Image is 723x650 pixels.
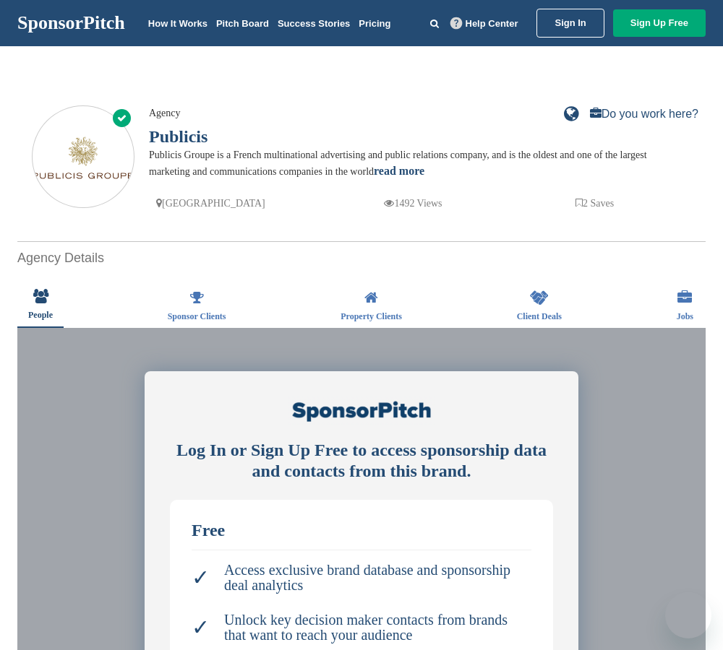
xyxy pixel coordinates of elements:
[374,165,424,177] a: read more
[192,605,531,650] li: Unlock key decision maker contacts from brands that want to reach your audience
[148,18,208,29] a: How It Works
[384,194,442,212] p: 1492 Views
[156,194,265,212] p: [GEOGRAPHIC_DATA]
[149,105,655,121] div: Agency
[192,620,210,635] span: ✓
[149,147,655,180] div: Publicis Groupe is a French multinational advertising and public relations company, and is the ol...
[170,440,553,482] div: Log In or Sign Up Free to access sponsorship data and contacts from this brand.
[665,592,711,638] iframe: Button to launch messaging window
[613,9,706,37] a: Sign Up Free
[278,18,350,29] a: Success Stories
[17,14,125,32] a: SponsorPitch
[359,18,390,29] a: Pricing
[149,127,208,146] a: Publicis
[17,248,706,268] h2: Agency Details
[192,555,531,600] li: Access exclusive brand database and sponsorship deal analytics
[216,18,269,29] a: Pitch Board
[341,312,402,321] span: Property Clients
[590,108,698,120] a: Do you work here?
[576,194,614,212] p: 2 Saves
[536,9,604,38] a: Sign In
[28,311,53,319] span: People
[192,521,531,539] div: Free
[517,312,562,321] span: Client Deals
[677,312,693,321] span: Jobs
[33,136,134,179] img: Sponsorpitch & Publicis
[448,15,521,32] a: Help Center
[192,570,210,585] span: ✓
[168,312,226,321] span: Sponsor Clients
